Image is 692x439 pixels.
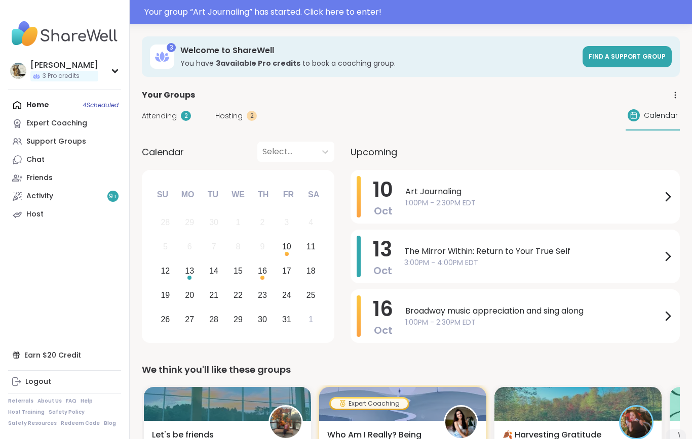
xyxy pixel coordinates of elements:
[373,295,393,323] span: 16
[8,420,57,427] a: Safety Resources
[300,284,322,306] div: Choose Saturday, October 25th, 2025
[203,236,225,258] div: Not available Tuesday, October 7th, 2025
[252,309,274,330] div: Choose Thursday, October 30th, 2025
[8,16,121,52] img: ShareWell Nav Logo
[8,346,121,364] div: Earn $20 Credit
[309,215,313,229] div: 4
[300,260,322,282] div: Choose Saturday, October 18th, 2025
[185,288,194,302] div: 20
[374,323,393,337] span: Oct
[26,191,53,201] div: Activity
[234,313,243,326] div: 29
[331,399,408,409] div: Expert Coaching
[300,309,322,330] div: Choose Saturday, November 1st, 2025
[276,212,297,234] div: Not available Friday, October 3rd, 2025
[179,260,201,282] div: Choose Monday, October 13th, 2025
[209,313,218,326] div: 28
[185,264,194,278] div: 13
[405,186,662,198] span: Art Journaling
[227,260,249,282] div: Choose Wednesday, October 15th, 2025
[306,264,316,278] div: 18
[373,175,393,204] span: 10
[155,309,176,330] div: Choose Sunday, October 26th, 2025
[180,45,576,56] h3: Welcome to ShareWell
[8,409,45,416] a: Host Training
[179,284,201,306] div: Choose Monday, October 20th, 2025
[405,198,662,208] span: 1:00PM - 2:30PM EDT
[161,264,170,278] div: 12
[25,377,51,387] div: Logout
[203,260,225,282] div: Choose Tuesday, October 14th, 2025
[161,288,170,302] div: 19
[66,398,76,405] a: FAQ
[252,236,274,258] div: Not available Thursday, October 9th, 2025
[252,260,274,282] div: Choose Thursday, October 16th, 2025
[202,184,224,206] div: Tu
[276,309,297,330] div: Choose Friday, October 31st, 2025
[227,184,249,206] div: We
[215,111,243,121] span: Hosting
[374,204,393,218] span: Oct
[258,264,267,278] div: 16
[155,260,176,282] div: Choose Sunday, October 12th, 2025
[284,215,289,229] div: 3
[209,215,218,229] div: 30
[81,398,93,405] a: Help
[8,151,121,169] a: Chat
[644,110,678,121] span: Calendar
[26,155,45,165] div: Chat
[161,215,170,229] div: 28
[37,398,62,405] a: About Us
[181,111,191,121] div: 2
[209,288,218,302] div: 21
[236,240,241,253] div: 8
[26,118,87,128] div: Expert Coaching
[234,264,243,278] div: 15
[26,173,53,183] div: Friends
[142,363,680,377] div: We think you'll like these groups
[306,288,316,302] div: 25
[26,209,44,219] div: Host
[151,184,174,206] div: Su
[155,212,176,234] div: Not available Sunday, September 28th, 2025
[276,284,297,306] div: Choose Friday, October 24th, 2025
[227,212,249,234] div: Not available Wednesday, October 1st, 2025
[236,215,241,229] div: 1
[252,184,275,206] div: Th
[187,240,192,253] div: 6
[277,184,299,206] div: Fr
[252,284,274,306] div: Choose Thursday, October 23rd, 2025
[260,215,264,229] div: 2
[144,6,686,18] div: Your group “ Art Journaling ” has started. Click here to enter!
[282,288,291,302] div: 24
[104,420,116,427] a: Blog
[258,288,267,302] div: 23
[373,264,392,278] span: Oct
[49,409,85,416] a: Safety Policy
[282,264,291,278] div: 17
[179,236,201,258] div: Not available Monday, October 6th, 2025
[247,111,257,121] div: 2
[8,169,121,187] a: Friends
[161,313,170,326] div: 26
[300,236,322,258] div: Choose Saturday, October 11th, 2025
[8,373,121,391] a: Logout
[109,192,118,201] span: 9 +
[155,284,176,306] div: Choose Sunday, October 19th, 2025
[26,137,86,147] div: Support Groups
[185,313,194,326] div: 27
[43,72,80,80] span: 3 Pro credits
[276,236,297,258] div: Choose Friday, October 10th, 2025
[176,184,199,206] div: Mo
[300,212,322,234] div: Not available Saturday, October 4th, 2025
[185,215,194,229] div: 29
[351,145,397,159] span: Upcoming
[282,240,291,253] div: 10
[203,284,225,306] div: Choose Tuesday, October 21st, 2025
[302,184,325,206] div: Sa
[8,398,33,405] a: Referrals
[282,313,291,326] div: 31
[8,114,121,133] a: Expert Coaching
[621,407,652,438] img: Jasmine95
[8,187,121,205] a: Activity9+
